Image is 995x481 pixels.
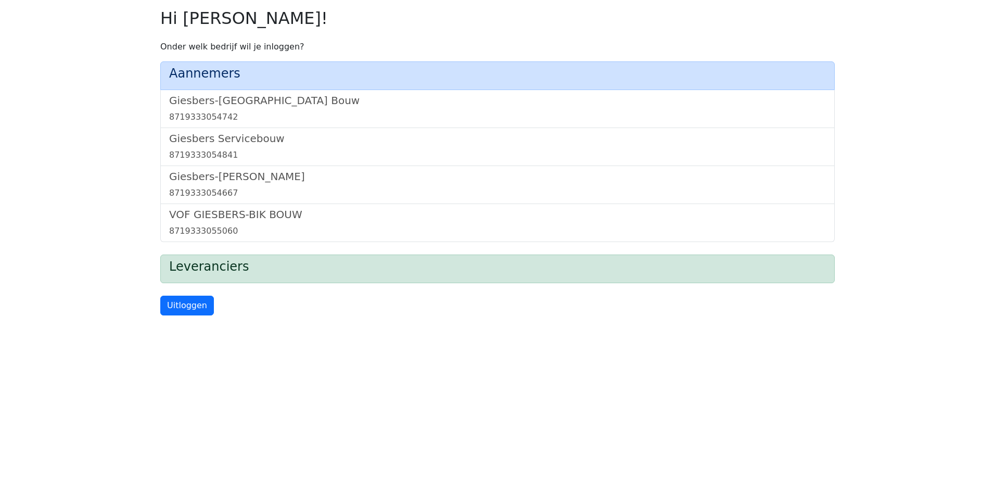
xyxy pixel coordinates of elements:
[169,132,826,161] a: Giesbers Servicebouw8719333054841
[169,170,826,199] a: Giesbers-[PERSON_NAME]8719333054667
[169,132,826,145] h5: Giesbers Servicebouw
[169,208,826,237] a: VOF GIESBERS-BIK BOUW8719333055060
[169,66,826,81] h4: Aannemers
[169,94,826,123] a: Giesbers-[GEOGRAPHIC_DATA] Bouw8719333054742
[169,259,826,274] h4: Leveranciers
[160,41,835,53] p: Onder welk bedrijf wil je inloggen?
[169,187,826,199] div: 8719333054667
[160,296,214,315] a: Uitloggen
[160,8,835,28] h2: Hi [PERSON_NAME]!
[169,94,826,107] h5: Giesbers-[GEOGRAPHIC_DATA] Bouw
[169,111,826,123] div: 8719333054742
[169,170,826,183] h5: Giesbers-[PERSON_NAME]
[169,149,826,161] div: 8719333054841
[169,208,826,221] h5: VOF GIESBERS-BIK BOUW
[169,225,826,237] div: 8719333055060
